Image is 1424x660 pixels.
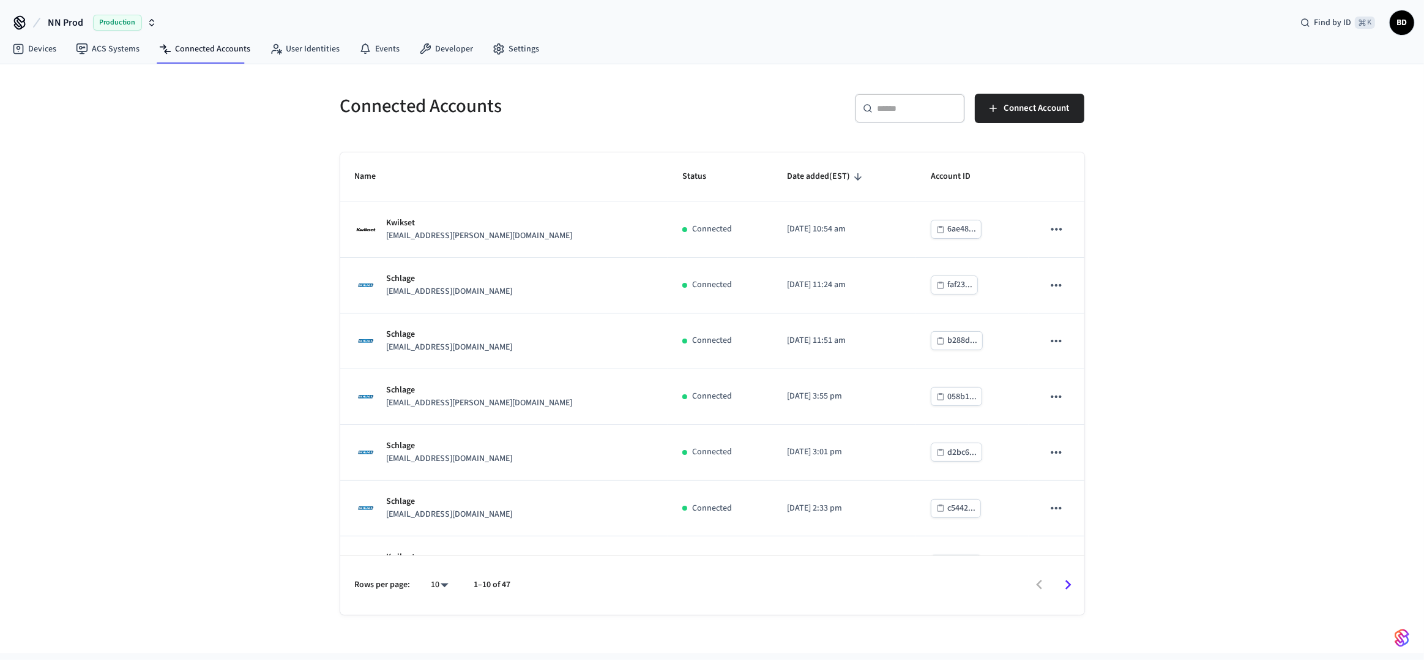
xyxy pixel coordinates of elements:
[387,328,513,341] p: Schlage
[1390,10,1414,35] button: BD
[387,272,513,285] p: Schlage
[355,579,411,591] p: Rows per page:
[931,499,981,518] button: c5442...
[387,341,513,354] p: [EMAIL_ADDRESS][DOMAIN_NAME]
[947,445,977,460] div: d2bc6...
[947,501,975,516] div: c5442...
[355,497,377,519] img: Schlage Logo, Square
[931,331,983,350] button: b288d...
[483,38,549,60] a: Settings
[387,495,513,508] p: Schlage
[387,285,513,298] p: [EMAIL_ADDRESS][DOMAIN_NAME]
[931,387,982,406] button: 058b1...
[355,274,377,296] img: Schlage Logo, Square
[682,167,722,186] span: Status
[1391,12,1413,34] span: BD
[947,277,972,293] div: faf23...
[931,276,978,294] button: faf23...
[387,217,573,230] p: Kwikset
[787,502,901,515] p: [DATE] 2:33 pm
[931,220,982,239] button: 6ae48...
[387,384,573,397] p: Schlage
[787,279,901,291] p: [DATE] 11:24 am
[355,330,377,352] img: Schlage Logo, Square
[692,223,732,236] p: Connected
[355,219,377,241] img: Kwikset Logo, Square
[931,167,986,186] span: Account ID
[692,390,732,403] p: Connected
[355,441,377,463] img: Schlage Logo, Square
[340,94,705,119] h5: Connected Accounts
[425,576,455,594] div: 10
[692,502,732,515] p: Connected
[93,15,142,31] span: Production
[787,223,901,236] p: [DATE] 10:54 am
[1395,628,1409,648] img: SeamLogoGradient.69752ec5.svg
[355,553,377,575] img: Kwikset Logo, Square
[387,452,513,465] p: [EMAIL_ADDRESS][DOMAIN_NAME]
[787,390,901,403] p: [DATE] 3:55 pm
[975,94,1084,123] button: Connect Account
[787,334,901,347] p: [DATE] 11:51 am
[1314,17,1351,29] span: Find by ID
[1291,12,1385,34] div: Find by ID⌘ K
[692,334,732,347] p: Connected
[947,222,976,237] div: 6ae48...
[149,38,260,60] a: Connected Accounts
[1004,100,1070,116] span: Connect Account
[787,446,901,459] p: [DATE] 3:01 pm
[1054,571,1083,599] button: Go to next page
[931,443,982,462] button: d2bc6...
[947,389,977,405] div: 058b1...
[387,551,573,564] p: Kwikset
[355,386,377,408] img: Schlage Logo, Square
[48,15,83,30] span: NN Prod
[474,579,511,591] p: 1–10 of 47
[387,508,513,521] p: [EMAIL_ADDRESS][DOMAIN_NAME]
[1355,17,1375,29] span: ⌘ K
[409,38,483,60] a: Developer
[387,440,513,452] p: Schlage
[947,333,977,348] div: b288d...
[387,230,573,242] p: [EMAIL_ADDRESS][PERSON_NAME][DOMAIN_NAME]
[349,38,409,60] a: Events
[692,446,732,459] p: Connected
[692,279,732,291] p: Connected
[787,167,866,186] span: Date added(EST)
[355,167,392,186] span: Name
[2,38,66,60] a: Devices
[260,38,349,60] a: User Identities
[66,38,149,60] a: ACS Systems
[387,397,573,410] p: [EMAIL_ADDRESS][PERSON_NAME][DOMAIN_NAME]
